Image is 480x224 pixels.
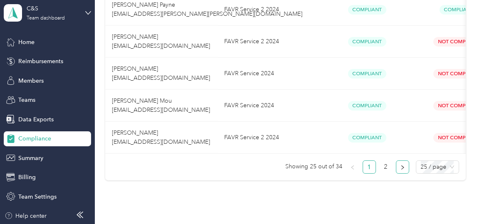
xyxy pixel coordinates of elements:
span: Compliant [348,133,386,143]
td: FAVR Service 2 2024 [218,122,322,154]
span: Members [18,76,44,85]
div: Team dashboard [27,16,65,21]
span: Home [18,38,35,47]
td: FAVR Service 2 2024 [218,26,322,58]
span: Compliance [18,134,51,143]
span: right [400,165,405,170]
span: [PERSON_NAME] [EMAIL_ADDRESS][DOMAIN_NAME] [112,65,210,81]
span: Compliant [348,5,386,15]
span: Compliant [348,69,386,79]
a: 1 [363,161,376,173]
span: [PERSON_NAME] [EMAIL_ADDRESS][DOMAIN_NAME] [112,33,210,49]
button: left [346,160,359,174]
li: Previous Page [346,160,359,174]
span: [PERSON_NAME] Payne [EMAIL_ADDRESS][PERSON_NAME][PERSON_NAME][DOMAIN_NAME] [112,1,302,17]
div: Page Size [416,160,459,174]
button: Help center [5,212,47,220]
li: Next Page [396,160,409,174]
span: Data Exports [18,115,54,124]
td: FAVR Service 2024 [218,58,322,90]
span: Reimbursements [18,57,63,66]
span: Compliant [440,5,478,15]
span: Compliant [348,101,386,111]
span: left [350,165,355,170]
span: Showing 25 out of 34 [286,160,343,173]
iframe: Everlance-gr Chat Button Frame [433,177,480,224]
span: Billing [18,173,36,182]
span: Summary [18,154,43,162]
span: Teams [18,96,35,104]
td: FAVR Service 2024 [218,90,322,122]
span: Team Settings [18,192,57,201]
button: right [396,160,409,174]
a: 2 [380,161,392,173]
span: Compliant [348,37,386,47]
span: [PERSON_NAME] [EMAIL_ADDRESS][DOMAIN_NAME] [112,129,210,145]
span: [PERSON_NAME] Mou [EMAIL_ADDRESS][DOMAIN_NAME] [112,97,210,113]
span: 25 / page [421,161,454,173]
div: C&S [27,4,79,13]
